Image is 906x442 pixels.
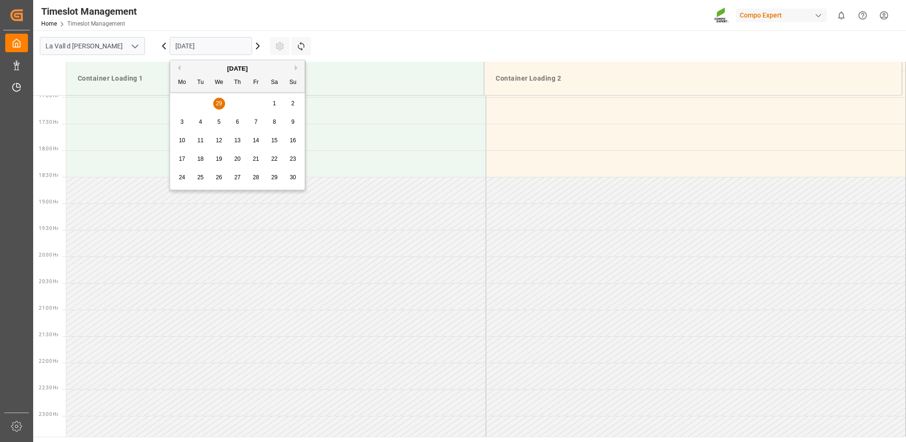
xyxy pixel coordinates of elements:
[39,332,58,337] span: 21:30 Hr
[175,65,181,71] button: Previous Month
[232,153,244,165] div: Choose Thursday, November 20th, 2025
[295,65,300,71] button: Next Month
[234,156,240,162] span: 20
[216,137,222,144] span: 12
[736,9,827,22] div: Compo Expert
[290,156,296,162] span: 23
[170,64,305,74] div: [DATE]
[287,135,299,147] div: Choose Sunday, November 16th, 2025
[269,77,281,89] div: Sa
[269,116,281,128] div: Choose Saturday, November 8th, 2025
[852,5,873,26] button: Help Center
[170,37,252,55] input: DD.MM.YYYY
[39,199,58,204] span: 19:00 Hr
[250,153,262,165] div: Choose Friday, November 21st, 2025
[287,98,299,110] div: Choose Sunday, November 2nd, 2025
[232,172,244,184] div: Choose Thursday, November 27th, 2025
[216,156,222,162] span: 19
[41,20,57,27] a: Home
[39,279,58,284] span: 20:30 Hr
[271,156,277,162] span: 22
[39,146,58,151] span: 18:00 Hr
[176,116,188,128] div: Choose Monday, November 3rd, 2025
[217,119,221,125] span: 5
[197,156,203,162] span: 18
[213,172,225,184] div: Choose Wednesday, November 26th, 2025
[250,135,262,147] div: Choose Friday, November 14th, 2025
[39,385,58,390] span: 22:30 Hr
[195,153,207,165] div: Choose Tuesday, November 18th, 2025
[232,77,244,89] div: Th
[39,359,58,364] span: 22:00 Hr
[213,135,225,147] div: Choose Wednesday, November 12th, 2025
[173,94,302,187] div: month 2025-11
[271,137,277,144] span: 15
[269,172,281,184] div: Choose Saturday, November 29th, 2025
[287,77,299,89] div: Su
[213,116,225,128] div: Choose Wednesday, November 5th, 2025
[39,412,58,417] span: 23:00 Hr
[273,119,276,125] span: 8
[232,135,244,147] div: Choose Thursday, November 13th, 2025
[197,137,203,144] span: 11
[39,305,58,311] span: 21:00 Hr
[216,174,222,181] span: 26
[179,137,185,144] span: 10
[40,37,145,55] input: Type to search/select
[195,77,207,89] div: Tu
[287,116,299,128] div: Choose Sunday, November 9th, 2025
[290,174,296,181] span: 30
[176,153,188,165] div: Choose Monday, November 17th, 2025
[714,7,729,24] img: Screenshot%202023-09-29%20at%2010.02.21.png_1712312052.png
[236,119,239,125] span: 6
[234,137,240,144] span: 13
[179,156,185,162] span: 17
[269,153,281,165] div: Choose Saturday, November 22nd, 2025
[179,174,185,181] span: 24
[287,172,299,184] div: Choose Sunday, November 30th, 2025
[197,174,203,181] span: 25
[291,100,295,107] span: 2
[199,119,202,125] span: 4
[253,137,259,144] span: 14
[250,77,262,89] div: Fr
[127,39,142,54] button: open menu
[176,172,188,184] div: Choose Monday, November 24th, 2025
[254,119,258,125] span: 7
[253,174,259,181] span: 28
[181,119,184,125] span: 3
[176,135,188,147] div: Choose Monday, November 10th, 2025
[195,116,207,128] div: Choose Tuesday, November 4th, 2025
[195,135,207,147] div: Choose Tuesday, November 11th, 2025
[253,156,259,162] span: 21
[291,119,295,125] span: 9
[831,5,852,26] button: show 0 new notifications
[290,137,296,144] span: 16
[39,252,58,258] span: 20:00 Hr
[273,100,276,107] span: 1
[39,120,58,125] span: 17:30 Hr
[234,174,240,181] span: 27
[74,70,476,87] div: Container Loading 1
[736,6,831,24] button: Compo Expert
[269,135,281,147] div: Choose Saturday, November 15th, 2025
[176,77,188,89] div: Mo
[250,172,262,184] div: Choose Friday, November 28th, 2025
[492,70,894,87] div: Container Loading 2
[195,172,207,184] div: Choose Tuesday, November 25th, 2025
[41,4,137,18] div: Timeslot Management
[232,116,244,128] div: Choose Thursday, November 6th, 2025
[287,153,299,165] div: Choose Sunday, November 23rd, 2025
[250,116,262,128] div: Choose Friday, November 7th, 2025
[271,174,277,181] span: 29
[213,77,225,89] div: We
[213,153,225,165] div: Choose Wednesday, November 19th, 2025
[39,226,58,231] span: 19:30 Hr
[269,98,281,110] div: Choose Saturday, November 1st, 2025
[39,173,58,178] span: 18:30 Hr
